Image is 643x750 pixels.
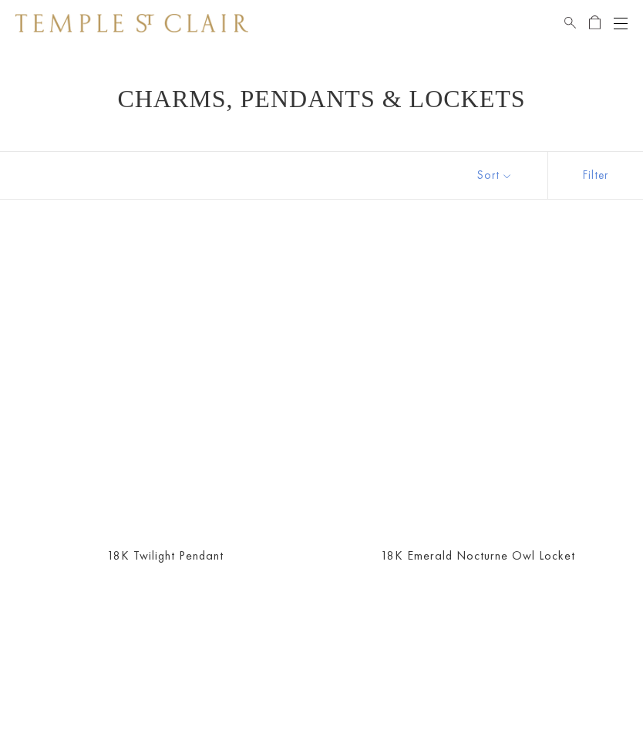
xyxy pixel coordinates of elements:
a: 18K Twilight Pendant [107,547,224,563]
a: Open Shopping Bag [589,14,601,32]
a: 18K Emerald Nocturne Owl Locket [331,238,624,532]
button: Show filters [547,152,643,199]
a: 18K Emerald Nocturne Owl Locket [381,547,575,563]
a: Search [564,14,576,32]
button: Open navigation [614,14,628,32]
img: Temple St. Clair [15,14,248,32]
h1: Charms, Pendants & Lockets [39,85,604,113]
button: Show sort by [443,152,547,199]
a: 18K Twilight Pendant [19,238,312,532]
iframe: Gorgias live chat messenger [566,678,628,735]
